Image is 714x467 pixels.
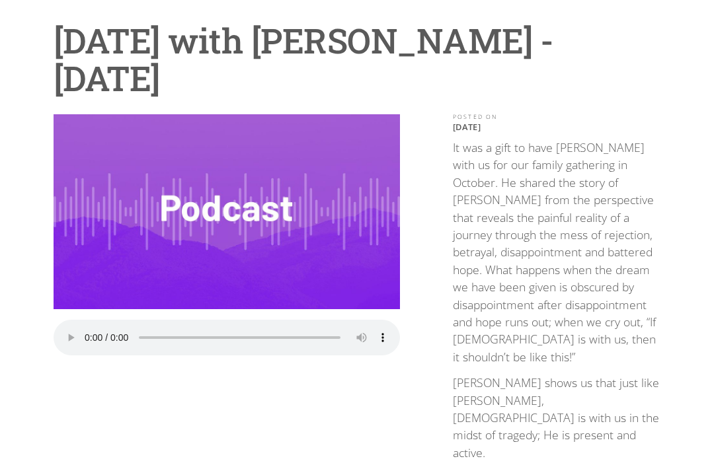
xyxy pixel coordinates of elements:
p: [PERSON_NAME] shows us that just like [PERSON_NAME], [DEMOGRAPHIC_DATA] is with us in the midst o... [453,374,660,461]
div: POSTED ON [453,114,660,120]
p: [DATE] [453,122,660,132]
h1: [DATE] with [PERSON_NAME] - [DATE] [54,22,660,97]
img: Sunday with Mark Head - October 22 2023 [54,114,400,309]
p: It was a gift to have [PERSON_NAME] with us for our family gathering in October. He shared the st... [453,139,660,365]
audio: Your browser does not support the audio element. [54,320,400,355]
